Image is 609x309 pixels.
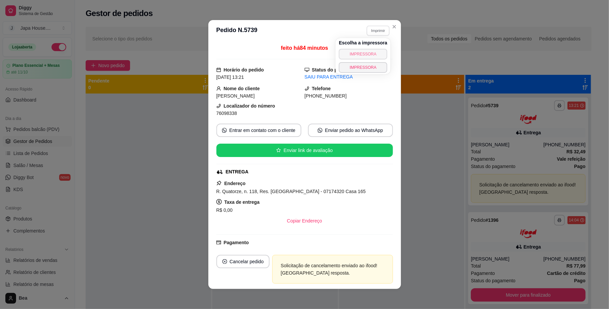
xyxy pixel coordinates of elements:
div: ENTREGA [226,168,248,175]
span: credit-card [216,240,221,245]
button: whats-appEntrar em contato com o cliente [216,124,301,137]
span: [DATE] 13:21 [216,74,244,80]
button: starEnviar link de avaliação [216,144,393,157]
span: feito há 84 minutos [281,45,328,51]
span: phone [216,104,221,108]
strong: Taxa de entrega [224,199,260,205]
strong: Nome do cliente [224,86,260,91]
span: phone [305,86,309,91]
button: Imprimir [367,25,390,36]
span: desktop [305,67,309,72]
button: Copiar Endereço [282,214,327,227]
button: Close [389,21,400,32]
span: whats-app [318,128,322,133]
h3: Pedido N. 5739 [216,25,258,36]
div: Solicitação de cancelamento enviado ao ifood! [GEOGRAPHIC_DATA] resposta. [281,262,384,277]
div: SAIU PARA ENTREGA [305,73,393,81]
span: R. Quatorze, n. 118, Res. [GEOGRAPHIC_DATA] - 07174320 Casa 165 [216,189,366,194]
span: [PERSON_NAME] [216,93,255,99]
span: R$ 0,00 [216,207,233,213]
button: IMPRESSORA [339,62,387,73]
strong: Localizador do número [224,103,275,109]
strong: Horário do pedido [224,67,264,72]
strong: Pagamento [224,240,249,245]
strong: Status do pedido [312,67,350,72]
strong: Telefone [312,86,331,91]
span: pushpin [216,180,222,186]
span: 76098338 [216,111,237,116]
button: whats-appEnviar pedido ao WhatsApp [308,124,393,137]
span: whats-app [222,128,227,133]
span: star [276,148,281,153]
span: user [216,86,221,91]
button: IMPRESSORA [339,49,387,59]
span: close-circle [222,259,227,264]
strong: Endereço [224,181,246,186]
span: dollar [216,199,222,204]
span: calendar [216,67,221,72]
h4: Escolha a impressora [339,39,387,46]
button: close-circleCancelar pedido [216,255,270,268]
span: [PHONE_NUMBER] [305,93,347,99]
